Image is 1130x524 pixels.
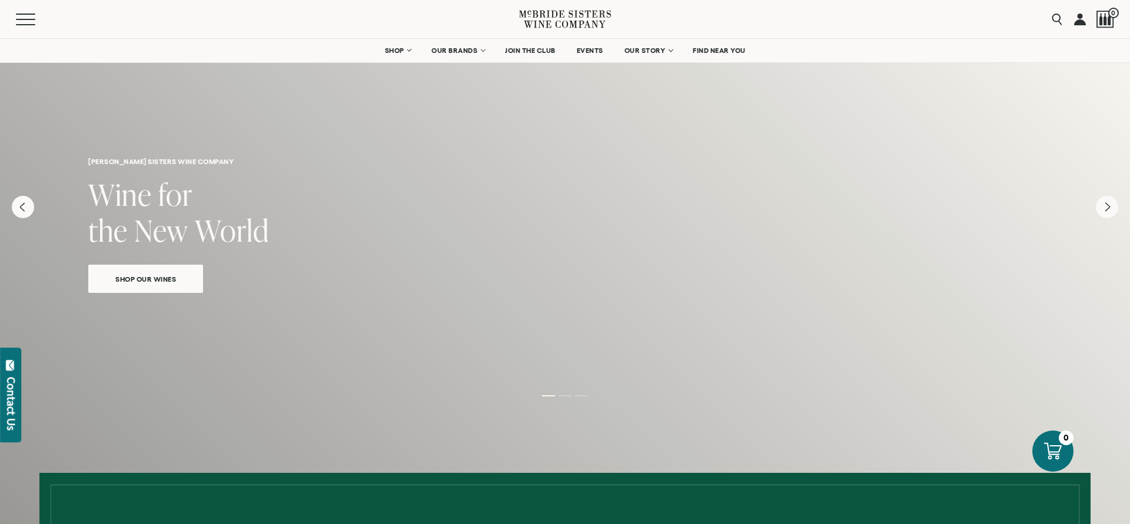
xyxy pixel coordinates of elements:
span: EVENTS [577,46,603,55]
li: Page dot 2 [559,395,571,396]
button: Next [1096,196,1118,218]
span: FIND NEAR YOU [693,46,746,55]
span: New [134,210,188,251]
a: OUR STORY [617,39,680,62]
h6: [PERSON_NAME] sisters wine company [88,158,1042,165]
span: Shop Our Wines [95,272,197,286]
button: Mobile Menu Trigger [16,14,58,25]
a: SHOP [377,39,418,62]
li: Page dot 3 [575,395,588,396]
span: the [88,210,128,251]
button: Previous [12,196,34,218]
span: OUR STORY [624,46,666,55]
a: OUR BRANDS [424,39,491,62]
span: OUR BRANDS [431,46,477,55]
li: Page dot 1 [542,395,555,396]
div: Contact Us [5,377,17,430]
a: EVENTS [569,39,611,62]
span: SHOP [384,46,404,55]
a: JOIN THE CLUB [497,39,563,62]
div: 0 [1059,430,1073,445]
span: World [195,210,269,251]
a: Shop Our Wines [88,265,203,293]
span: for [158,174,192,215]
span: 0 [1108,8,1119,18]
span: Wine [88,174,152,215]
span: JOIN THE CLUB [505,46,556,55]
a: FIND NEAR YOU [685,39,753,62]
